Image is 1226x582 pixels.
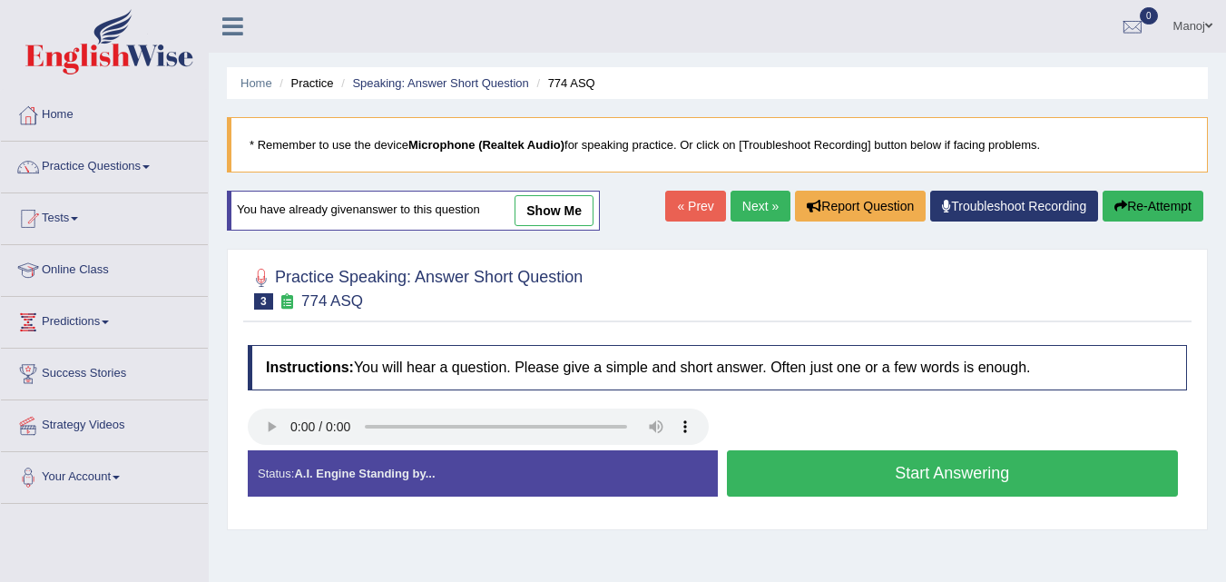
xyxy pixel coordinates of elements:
b: Microphone (Realtek Audio) [408,138,564,152]
a: « Prev [665,191,725,222]
button: Report Question [795,191,926,222]
a: Speaking: Answer Short Question [352,76,528,90]
a: Next » [731,191,790,222]
a: Practice Questions [1,142,208,187]
small: 774 ASQ [301,292,363,310]
a: Tests [1,193,208,239]
div: You have already given answer to this question [227,191,600,231]
li: Practice [275,74,333,92]
b: Instructions: [266,360,354,375]
strong: A.I. Engine Standing by... [294,467,435,480]
a: Home [240,76,272,90]
span: 0 [1140,7,1158,25]
blockquote: * Remember to use the device for speaking practice. Or click on [Troubleshoot Recording] button b... [227,117,1208,173]
a: Troubleshoot Recording [930,191,1098,222]
div: Status: [248,450,718,497]
a: Home [1,90,208,135]
li: 774 ASQ [532,74,594,92]
a: Predictions [1,297,208,342]
a: Online Class [1,245,208,291]
a: Success Stories [1,349,208,394]
h4: You will hear a question. Please give a simple and short answer. Often just one or a few words is... [248,345,1187,390]
a: Strategy Videos [1,400,208,446]
span: 3 [254,293,273,310]
button: Re-Attempt [1103,191,1203,222]
a: Your Account [1,452,208,498]
h2: Practice Speaking: Answer Short Question [248,264,583,310]
small: Exam occurring question [278,293,297,311]
a: show me [515,195,593,226]
button: Start Answering [727,450,1179,497]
